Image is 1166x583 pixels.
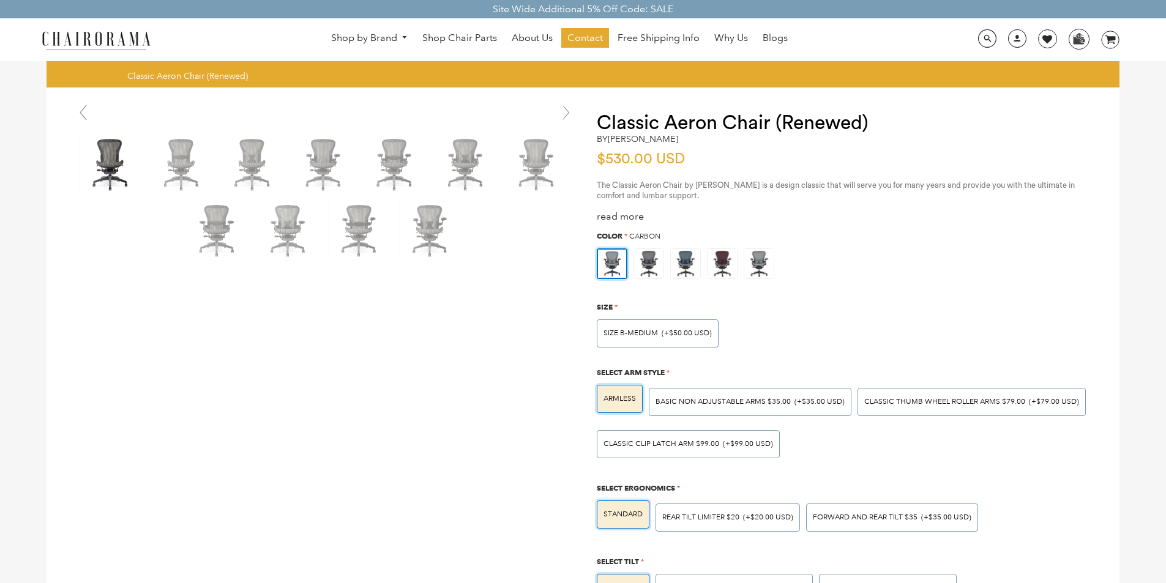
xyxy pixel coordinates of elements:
[656,397,791,406] span: BASIC NON ADJUSTABLE ARMS $35.00
[1069,29,1088,48] img: WhatsApp_Image_2024-07-12_at_16.23.01.webp
[506,133,567,195] img: Classic Aeron Chair (Renewed) - chairorama
[794,398,845,406] span: (+$35.00 USD)
[187,199,248,261] img: Classic Aeron Chair (Renewed) - chairorama
[604,439,719,448] span: Classic Clip Latch Arm $99.00
[209,28,910,51] nav: DesktopNavigation
[634,249,663,278] img: https://apo-admin.mageworx.com/front/img/chairorama.myshopify.com/f520d7dfa44d3d2e85a5fe9a0a95ca9...
[864,397,1025,406] span: Classic Thumb Wheel Roller Arms $79.00
[80,133,141,195] img: Classic Aeron Chair (Renewed) - chairorama
[629,232,660,241] span: Carbon
[714,32,748,45] span: Why Us
[708,28,754,48] a: Why Us
[1029,398,1079,406] span: (+$79.00 USD)
[723,440,773,448] span: (+$99.00 USD)
[604,329,658,338] span: SIZE B-MEDIUM
[324,112,325,124] a: Classic Aeron Chair (Renewed) - chairorama
[329,199,390,261] img: Classic Aeron Chair (Renewed) - chairorama
[422,32,497,45] span: Shop Chair Parts
[258,199,319,261] img: Classic Aeron Chair (Renewed) - chairorama
[435,133,496,195] img: Classic Aeron Chair (Renewed) - chairorama
[608,133,678,144] a: [PERSON_NAME]
[597,181,1075,199] span: The Classic Aeron Chair by [PERSON_NAME] is a design classic that will serve you for many years a...
[400,199,461,261] img: Classic Aeron Chair (Renewed) - chairorama
[744,249,774,278] img: https://apo-admin.mageworx.com/front/img/chairorama.myshopify.com/ae6848c9e4cbaa293e2d516f385ec6e...
[597,134,678,144] h2: by
[127,70,252,81] nav: breadcrumbs
[293,133,354,195] img: Classic Aeron Chair (Renewed) - chairorama
[671,249,700,278] img: https://apo-admin.mageworx.com/front/img/chairorama.myshopify.com/934f279385142bb1386b89575167202...
[618,32,700,45] span: Free Shipping Info
[604,510,643,519] span: STANDARD
[222,133,283,195] img: Classic Aeron Chair (Renewed) - chairorama
[921,514,971,521] span: (+$35.00 USD)
[597,231,622,240] span: Color
[151,133,212,195] img: Classic Aeron Chair (Renewed) - chairorama
[506,28,559,48] a: About Us
[416,28,503,48] a: Shop Chair Parts
[561,28,609,48] a: Contact
[662,330,712,337] span: (+$50.00 USD)
[757,28,794,48] a: Blogs
[662,513,739,522] span: Rear Tilt Limiter $20
[512,32,553,45] span: About Us
[597,302,613,311] span: Size
[763,32,788,45] span: Blogs
[127,70,248,81] span: Classic Aeron Chair (Renewed)
[611,28,706,48] a: Free Shipping Info
[597,368,665,377] span: Select Arm Style
[597,483,675,492] span: Select Ergonomics
[743,514,793,521] span: (+$20.00 USD)
[597,557,639,566] span: Select Tilt
[325,29,414,48] a: Shop by Brand
[597,112,1095,134] h1: Classic Aeron Chair (Renewed)
[813,513,917,522] span: Forward And Rear Tilt $35
[708,249,737,278] img: https://apo-admin.mageworx.com/front/img/chairorama.myshopify.com/f0a8248bab2644c909809aada6fe08d...
[597,210,1095,223] div: read more
[364,133,425,195] img: Classic Aeron Chair (Renewed) - chairorama
[597,152,685,166] span: $530.00 USD
[567,32,603,45] span: Contact
[604,394,636,403] span: ARMLESS
[598,250,626,278] img: https://apo-admin.mageworx.com/front/img/chairorama.myshopify.com/ae6848c9e4cbaa293e2d516f385ec6e...
[35,29,157,51] img: chairorama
